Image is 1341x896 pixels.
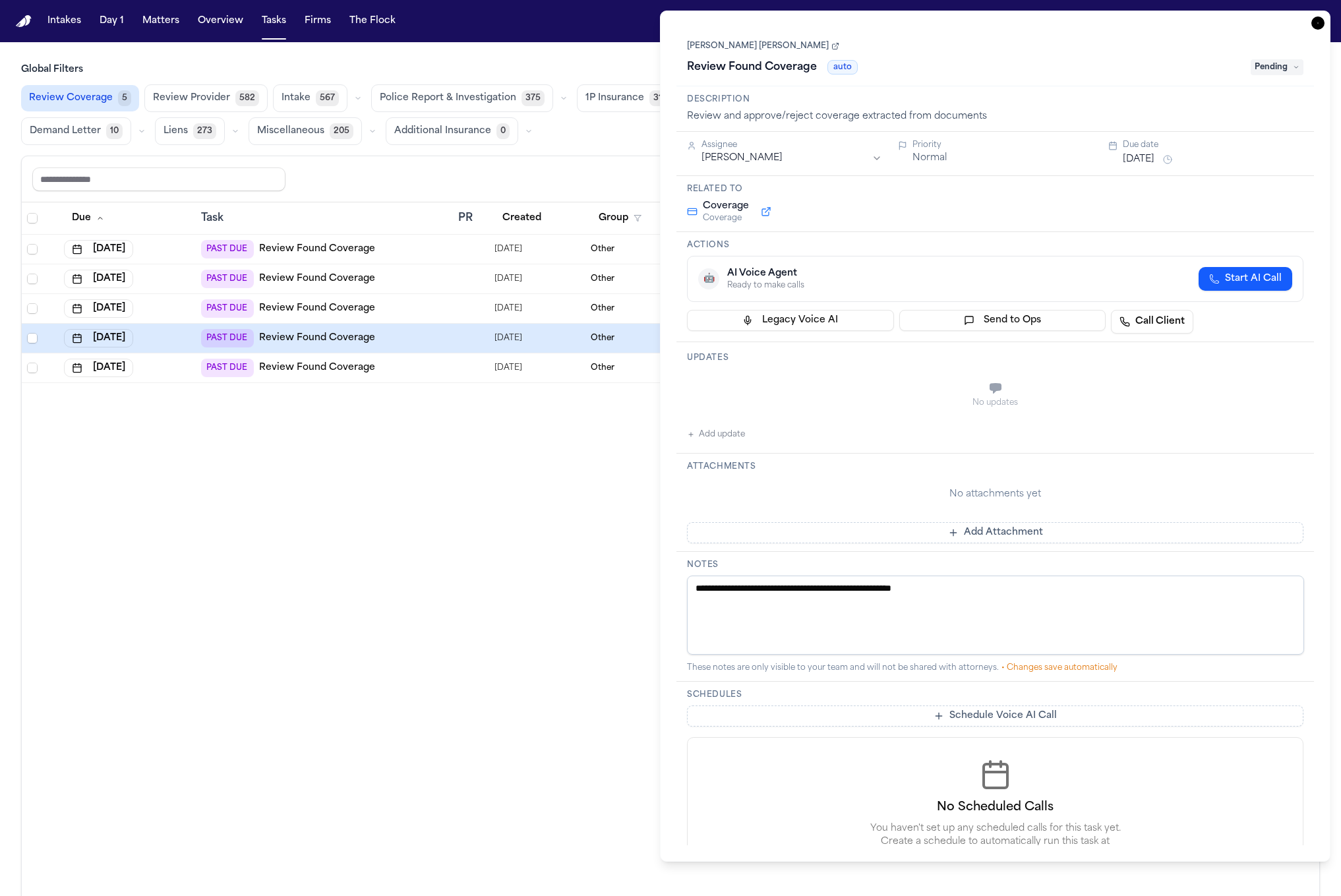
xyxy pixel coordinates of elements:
button: Tasks [256,9,291,33]
button: Add Attachment [687,522,1303,543]
button: Liens273 [155,117,225,145]
button: Matters [137,9,185,33]
button: Add update [687,427,745,442]
img: Finch Logo [16,15,32,28]
button: Schedule Voice AI Call [687,705,1303,727]
span: 0 [496,123,510,139]
h3: Notes [687,560,1303,570]
span: 375 [521,90,545,106]
h3: Actions [687,240,1303,251]
button: Police Report & Investigation375 [371,84,553,112]
span: 567 [316,90,339,106]
button: Overview [193,9,249,33]
button: Intake567 [273,84,347,112]
button: [DATE] [64,359,133,377]
span: • Changes save automatically [1001,664,1117,672]
span: Intake [282,92,311,105]
span: Start AI Call [1225,272,1282,285]
span: Police Report & Investigation [380,92,516,105]
button: 1P Insurance310 [577,84,680,112]
div: No attachments yet [687,488,1303,501]
div: Assignee [701,140,882,150]
button: Legacy Voice AI [687,310,894,331]
p: You haven't set up any scheduled calls for this task yet. Create a schedule to automatically run ... [869,822,1122,862]
button: Start AI Call [1199,267,1292,291]
span: 205 [330,123,353,139]
h3: Attachments [687,462,1303,472]
button: Additional Insurance0 [386,117,518,145]
h3: No Scheduled Calls [709,798,1282,817]
span: Pending [1251,59,1303,75]
button: The Flock [344,9,401,33]
div: Priority [912,140,1093,150]
span: Review Coverage [29,92,113,105]
span: 🤖 [703,272,715,285]
span: 582 [235,90,259,106]
span: 10 [106,123,123,139]
h3: Related to [687,184,1303,194]
div: Review and approve/reject coverage extracted from documents [687,110,1303,123]
h3: Global Filters [21,63,1320,76]
span: 1P Insurance [585,92,644,105]
button: Normal [912,152,947,165]
span: Coverage [703,213,749,224]
button: Review Coverage5 [21,85,139,111]
div: Due date [1123,140,1303,150]
span: 273 [193,123,216,139]
div: Ready to make calls [727,280,804,291]
button: Demand Letter10 [21,117,131,145]
span: Additional Insurance [394,125,491,138]
span: Coverage [703,200,749,213]
button: Send to Ops [899,310,1106,331]
a: Home [16,15,32,28]
span: Demand Letter [30,125,101,138]
span: 5 [118,90,131,106]
button: Firms [299,9,336,33]
button: Intakes [42,9,86,33]
button: Review Provider582 [144,84,268,112]
span: Review Provider [153,92,230,105]
a: [PERSON_NAME] [PERSON_NAME] [687,41,839,51]
span: auto [827,60,858,75]
button: [DATE] [1123,153,1154,166]
h1: Review Found Coverage [682,57,822,78]
a: Call Client [1111,310,1193,334]
div: AI Voice Agent [727,267,804,280]
h3: Schedules [687,690,1303,700]
span: Liens [164,125,188,138]
button: Day 1 [94,9,129,33]
span: 310 [649,90,671,106]
button: Miscellaneous205 [249,117,362,145]
h3: Updates [687,353,1303,363]
div: No updates [687,398,1303,408]
button: Snooze task [1160,152,1176,167]
h3: Description [687,94,1303,105]
span: Miscellaneous [257,125,324,138]
div: These notes are only visible to your team and will not be shared with attorneys. [687,663,1303,673]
